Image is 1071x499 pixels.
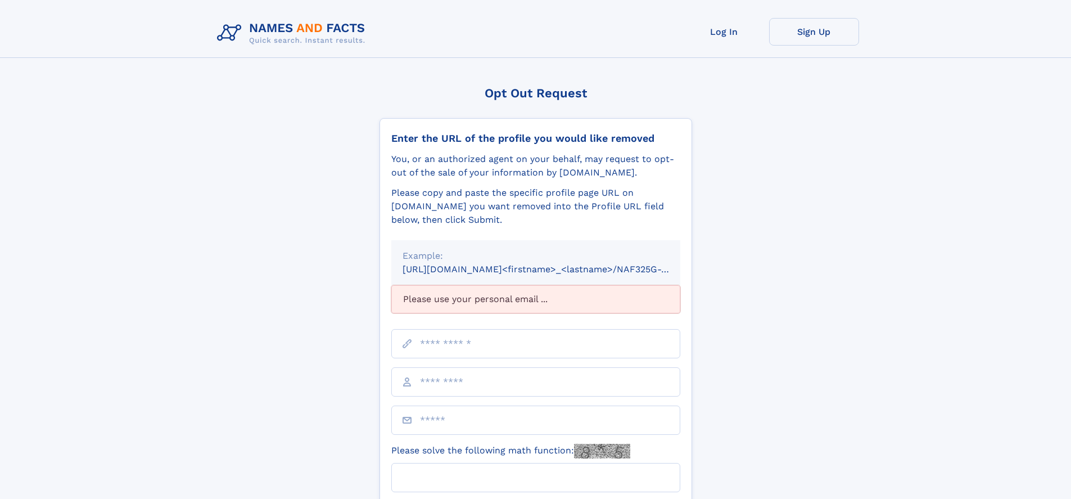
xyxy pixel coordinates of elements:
img: Logo Names and Facts [213,18,374,48]
a: Sign Up [769,18,859,46]
div: Enter the URL of the profile you would like removed [391,132,680,145]
div: Please use your personal email ... [391,285,680,313]
div: Please copy and paste the specific profile page URL on [DOMAIN_NAME] you want removed into the Pr... [391,186,680,227]
div: Example: [403,249,669,263]
div: Opt Out Request [379,86,692,100]
a: Log In [679,18,769,46]
label: Please solve the following math function: [391,444,630,458]
div: You, or an authorized agent on your behalf, may request to opt-out of the sale of your informatio... [391,152,680,179]
small: [URL][DOMAIN_NAME]<firstname>_<lastname>/NAF325G-xxxxxxxx [403,264,702,275]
